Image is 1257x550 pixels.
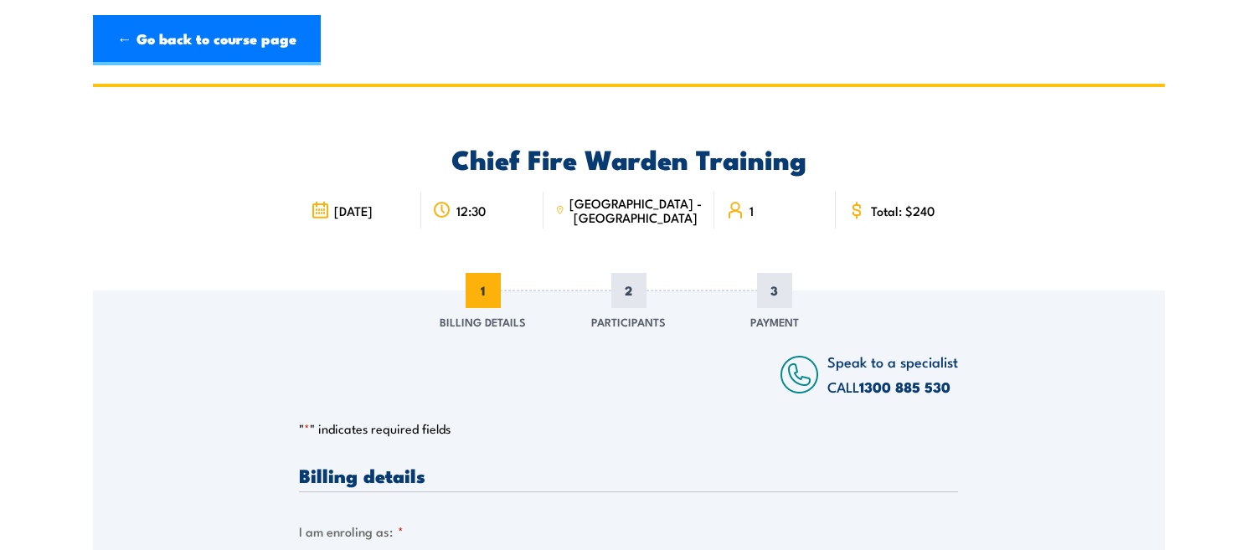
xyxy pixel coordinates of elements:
[827,351,958,397] span: Speak to a specialist CALL
[299,465,958,485] h3: Billing details
[757,273,792,308] span: 3
[440,313,526,330] span: Billing Details
[456,203,486,218] span: 12:30
[871,203,935,218] span: Total: $240
[299,146,958,170] h2: Chief Fire Warden Training
[93,15,321,65] a: ← Go back to course page
[591,313,666,330] span: Participants
[750,313,799,330] span: Payment
[569,196,703,224] span: [GEOGRAPHIC_DATA] - [GEOGRAPHIC_DATA]
[859,376,950,398] a: 1300 885 530
[299,522,404,541] legend: I am enroling as:
[334,203,373,218] span: [DATE]
[750,203,754,218] span: 1
[611,273,647,308] span: 2
[466,273,501,308] span: 1
[299,420,958,437] p: " " indicates required fields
